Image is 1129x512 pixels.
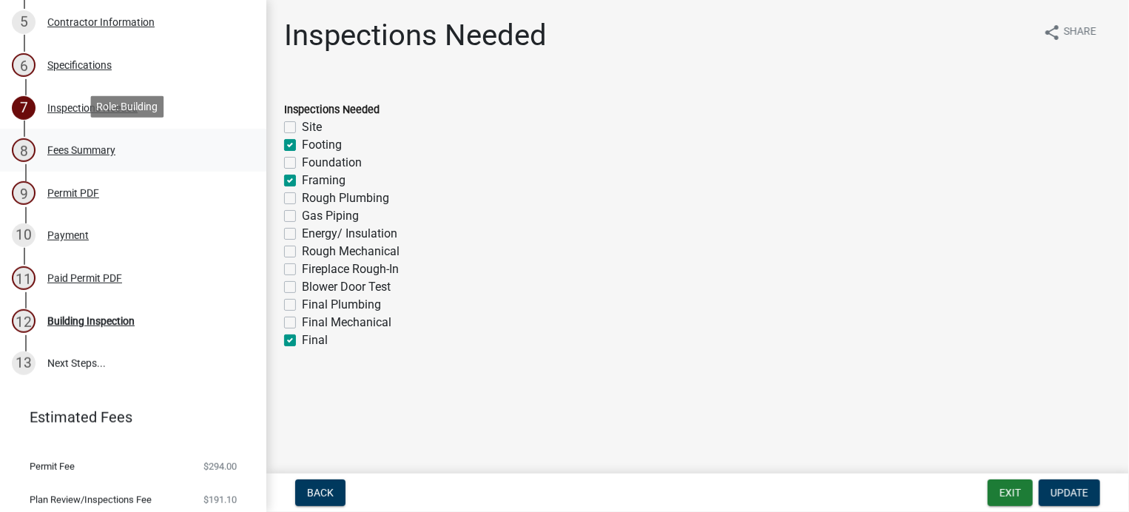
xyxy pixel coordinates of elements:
div: Building Inspection [47,316,135,326]
span: $294.00 [203,462,237,471]
label: Energy/ Insulation [302,225,397,243]
div: 10 [12,223,36,247]
label: Fireplace Rough-In [302,260,399,278]
span: Update [1051,487,1088,499]
div: Fees Summary [47,145,115,155]
label: Final [302,331,328,349]
label: Blower Door Test [302,278,391,296]
button: shareShare [1031,18,1108,47]
label: Rough Plumbing [302,189,389,207]
span: Plan Review/Inspections Fee [30,495,152,505]
label: Site [302,118,322,136]
label: Rough Mechanical [302,243,400,260]
div: 12 [12,309,36,333]
h1: Inspections Needed [284,18,547,53]
div: 13 [12,351,36,375]
div: Contractor Information [47,17,155,27]
div: Role: Building [90,95,164,117]
a: Estimated Fees [12,402,243,432]
span: Back [307,487,334,499]
div: Paid Permit PDF [47,273,122,283]
label: Framing [302,172,346,189]
button: Exit [988,479,1033,506]
span: Permit Fee [30,462,75,471]
div: 8 [12,138,36,162]
i: share [1043,24,1061,41]
div: Payment [47,230,89,240]
label: Gas Piping [302,207,359,225]
label: Final Mechanical [302,314,391,331]
label: Foundation [302,154,362,172]
span: $191.10 [203,495,237,505]
label: Footing [302,136,342,154]
div: 6 [12,53,36,77]
div: 5 [12,10,36,34]
div: Permit PDF [47,188,99,198]
div: Specifications [47,60,112,70]
div: 7 [12,96,36,120]
label: Final Plumbing [302,296,381,314]
button: Update [1039,479,1100,506]
button: Back [295,479,346,506]
label: Inspections Needed [284,105,380,115]
div: Inspections Needed [47,103,138,113]
span: Share [1064,24,1096,41]
div: 11 [12,266,36,290]
div: 9 [12,181,36,205]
